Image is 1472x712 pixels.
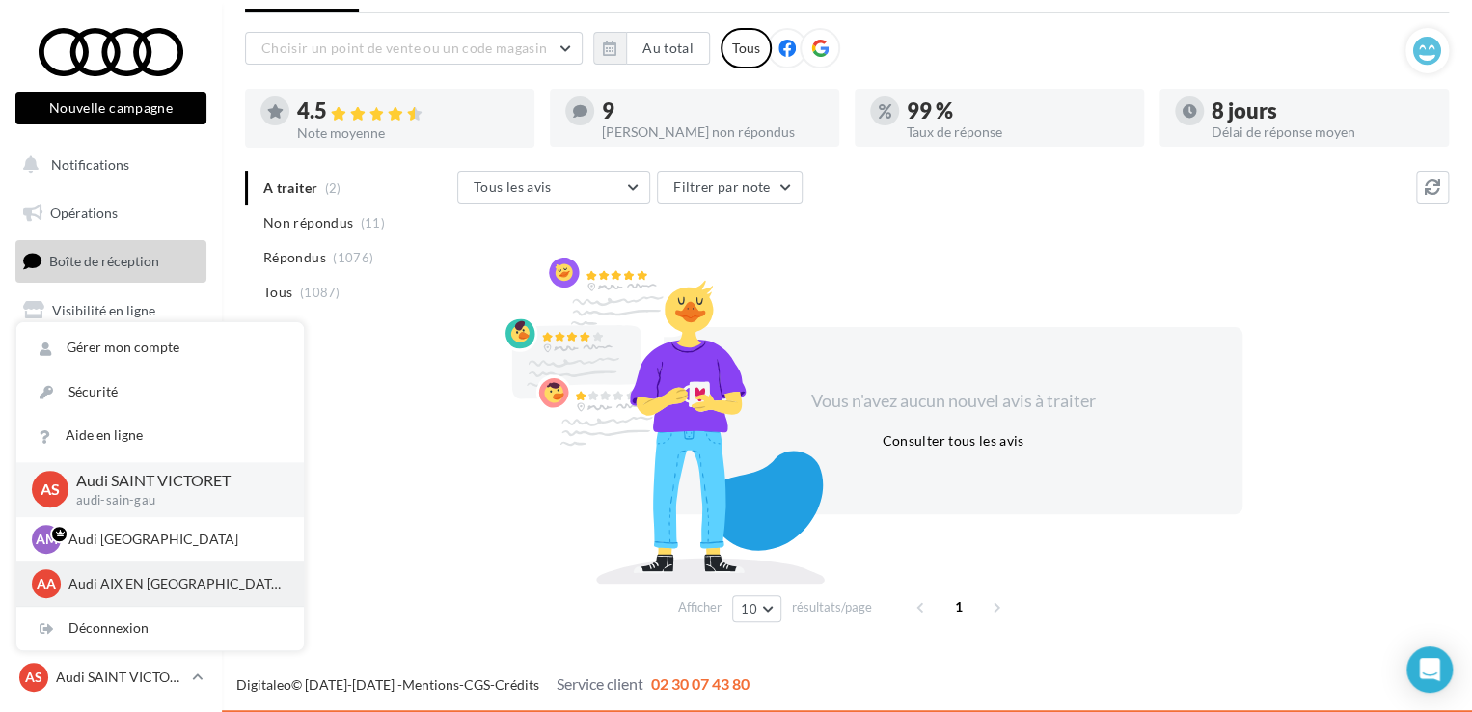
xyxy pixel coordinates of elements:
button: 10 [732,595,781,622]
a: CGS [464,676,490,693]
p: Audi SAINT VICTORET [56,668,184,687]
a: Aide en ligne [16,414,304,457]
a: Boîte de réception [12,240,210,282]
a: Sécurité [16,370,304,414]
a: PLV et print personnalisable [12,434,210,491]
span: Boîte de réception [49,253,159,269]
a: Campagnes [12,339,210,379]
span: résultats/page [792,598,872,616]
span: Visibilité en ligne [52,302,155,318]
span: 1 [943,591,974,622]
div: Vous n'avez aucun nouvel avis à traiter [787,389,1119,414]
a: Gérer mon compte [16,326,304,370]
div: Note moyenne [297,126,519,140]
span: AS [25,668,42,687]
div: 99 % [907,100,1129,122]
button: Au total [593,32,710,65]
span: Tous [263,283,292,302]
div: Tous [721,28,772,68]
p: audi-sain-gau [76,492,273,509]
span: AM [36,530,58,549]
a: Médiathèque [12,386,210,426]
a: Opérations [12,193,210,233]
span: 10 [741,601,757,616]
span: (11) [361,215,385,231]
span: (1076) [333,250,373,265]
span: Tous les avis [474,178,552,195]
button: Notifications [12,145,203,185]
button: Au total [626,32,710,65]
div: [PERSON_NAME] non répondus [602,125,824,139]
span: 02 30 07 43 80 [651,674,750,693]
span: AS [41,479,60,501]
span: AA [37,574,56,593]
div: 4.5 [297,100,519,123]
div: Déconnexion [16,607,304,650]
div: 8 jours [1212,100,1433,122]
button: Filtrer par note [657,171,803,204]
a: AS Audi SAINT VICTORET [15,659,206,696]
div: 9 [602,100,824,122]
a: Crédits [495,676,539,693]
span: Service client [557,674,643,693]
a: Digitaleo [236,676,291,693]
span: (1087) [300,285,341,300]
p: Audi SAINT VICTORET [76,470,273,492]
span: Non répondus [263,213,353,233]
div: Délai de réponse moyen [1212,125,1433,139]
a: Visibilité en ligne [12,290,210,331]
span: Opérations [50,205,118,221]
span: Notifications [51,156,129,173]
button: Consulter tous les avis [874,429,1031,452]
button: Tous les avis [457,171,650,204]
div: Open Intercom Messenger [1406,646,1453,693]
p: Audi [GEOGRAPHIC_DATA] [68,530,281,549]
span: © [DATE]-[DATE] - - - [236,676,750,693]
div: Taux de réponse [907,125,1129,139]
button: Nouvelle campagne [15,92,206,124]
a: Mentions [402,676,459,693]
span: Choisir un point de vente ou un code magasin [261,40,547,56]
span: Répondus [263,248,326,267]
button: Choisir un point de vente ou un code magasin [245,32,583,65]
span: Afficher [678,598,722,616]
p: Audi AIX EN [GEOGRAPHIC_DATA] [68,574,281,593]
